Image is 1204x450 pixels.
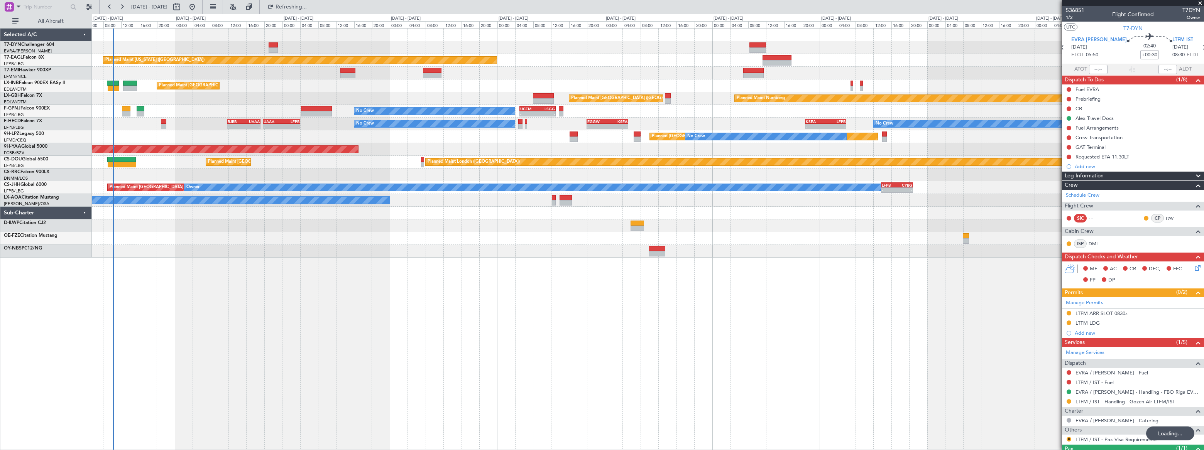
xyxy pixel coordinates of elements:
div: - [538,111,555,116]
div: Planned Maint [GEOGRAPHIC_DATA] ([GEOGRAPHIC_DATA]) [159,80,281,91]
div: [DATE] - [DATE] [606,15,636,22]
a: LFPB/LBG [4,112,24,118]
a: CS-DOUGlobal 6500 [4,157,48,162]
span: ETOT [1071,51,1084,59]
div: [DATE] - [DATE] [821,15,851,22]
div: - [281,124,299,129]
div: LTFM LDG [1075,320,1100,326]
div: SIC [1074,214,1087,222]
span: Dispatch [1065,359,1086,368]
div: Crew Transportation [1075,134,1123,141]
div: No Crew [687,131,705,142]
span: Crew [1065,181,1078,190]
div: 08:00 [856,21,873,28]
div: 00:00 [390,21,408,28]
div: [DATE] - [DATE] [714,15,743,22]
span: Flight Crew [1065,202,1093,211]
button: All Aircraft [8,15,84,27]
a: T7-EAGLFalcon 8X [4,55,44,60]
div: [DATE] - [DATE] [499,15,528,22]
a: 9H-LPZLegacy 500 [4,131,44,136]
div: 04:00 [730,21,748,28]
span: 08:30 [1172,51,1185,59]
div: KSEA [607,119,627,124]
span: Leg Information [1065,172,1104,180]
a: PAV [1166,215,1183,222]
span: 9H-YAA [4,144,21,149]
a: LTFM / IST - Fuel [1075,379,1114,386]
a: T7-EMIHawker 900XP [4,68,51,72]
a: LFMN/NCE [4,74,27,79]
div: 04:00 [945,21,963,28]
div: 16:00 [462,21,479,28]
span: T7-DYN [1123,24,1143,32]
div: 08:00 [533,21,551,28]
div: Fuel EVRA [1075,86,1099,93]
span: 1/2 [1066,14,1084,21]
a: D-ILWPCitation CJ2 [4,221,46,225]
div: No Crew [356,118,374,130]
div: [DATE] - [DATE] [176,15,206,22]
div: 20:00 [372,21,390,28]
a: CS-JHHGlobal 6000 [4,182,47,187]
div: 16:00 [676,21,694,28]
div: 20:00 [264,21,282,28]
div: 04:00 [515,21,533,28]
span: 536851 [1066,6,1084,14]
span: 9H-LPZ [4,131,19,136]
a: LFPB/LBG [4,125,24,130]
div: Planned Maint [US_STATE] ([GEOGRAPHIC_DATA]) [105,54,205,66]
a: Schedule Crew [1066,192,1099,199]
div: 12:00 [766,21,784,28]
div: KSEA [806,119,825,124]
div: - - [1089,215,1106,222]
span: [DATE] [1172,44,1188,51]
div: 20:00 [479,21,497,28]
input: --:-- [1089,65,1108,74]
div: [DATE] - [DATE] [1036,15,1066,22]
div: 08:00 [426,21,443,28]
a: Manage Services [1066,349,1104,357]
div: 04:00 [623,21,641,28]
a: T7-DYNChallenger 604 [4,42,54,47]
div: 16:00 [569,21,587,28]
span: DFC, [1149,265,1160,273]
button: Refreshing... [264,1,310,13]
a: LX-INBFalcon 900EX EASy II [4,81,65,85]
div: 04:00 [300,21,318,28]
div: No Crew [356,105,374,117]
div: CYBG [897,183,912,187]
a: [PERSON_NAME]/QSA [4,201,49,207]
span: [DATE] - [DATE] [131,3,167,10]
a: LFMD/CEQ [4,137,26,143]
div: UAAA [244,119,260,124]
span: T7DYN [1182,6,1200,14]
span: T7-EMI [4,68,19,72]
div: 12:00 [444,21,462,28]
div: 12:00 [551,21,569,28]
div: [DATE] - [DATE] [284,15,313,22]
span: (1/5) [1176,338,1187,346]
span: AC [1110,265,1117,273]
div: 08:00 [103,21,121,28]
a: LTFM / IST - Pax Visa Requirements [1075,436,1157,443]
span: 05:50 [1086,51,1098,59]
div: 16:00 [247,21,264,28]
div: GAT Terminal [1075,144,1106,150]
span: EVRA [PERSON_NAME] [1071,36,1127,44]
div: Planned Maint London ([GEOGRAPHIC_DATA]) [428,156,520,168]
a: EVRA / [PERSON_NAME] - Catering [1075,417,1158,424]
div: 12:00 [121,21,139,28]
span: FP [1090,276,1096,284]
span: Owner [1182,14,1200,21]
div: Prebriefing [1075,96,1101,102]
div: Planned Maint Nurnberg [737,93,785,104]
button: R [1067,437,1071,442]
div: Planned Maint [GEOGRAPHIC_DATA] ([GEOGRAPHIC_DATA]) [110,182,231,193]
div: 08:00 [641,21,658,28]
span: (0/2) [1176,288,1187,296]
span: ALDT [1179,66,1192,73]
div: - [520,111,538,116]
span: MF [1090,265,1097,273]
div: 16:00 [999,21,1017,28]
